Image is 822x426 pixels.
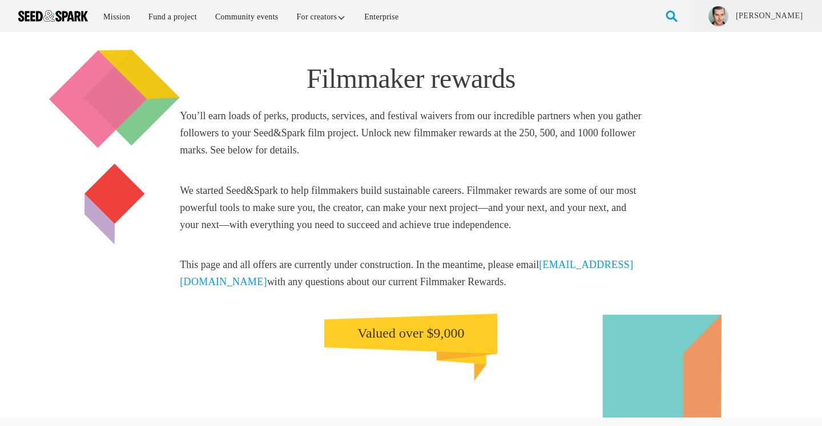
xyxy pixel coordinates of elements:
[207,5,287,29] a: Community events
[180,256,642,290] h5: This page and all offers are currently under construction. In the meantime, please email with any...
[357,326,464,340] span: Valued over $9,000
[289,5,354,29] a: For creators
[180,107,642,159] h5: You’ll earn loads of perks, products, services, and festival waivers from our incredible partners...
[49,49,180,245] img: boxes.png
[180,62,642,96] h1: Filmmaker rewards
[735,10,804,22] a: [PERSON_NAME]
[708,6,728,26] img: 84f53ad597df1fea.jpg
[356,5,406,29] a: Enterprise
[180,182,642,233] h5: We started Seed&Spark to help filmmakers build sustainable careers. Filmmaker rewards are some of...
[95,5,138,29] a: Mission
[18,10,88,22] img: Seed amp; Spark
[140,5,205,29] a: Fund a project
